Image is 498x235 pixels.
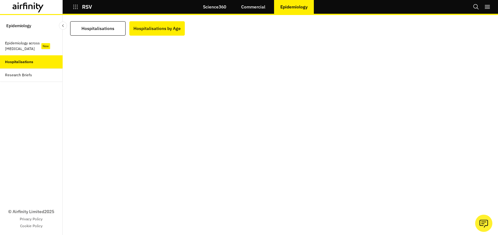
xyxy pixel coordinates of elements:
[82,4,92,10] p: RSV
[5,59,33,65] div: Hospitalisations
[20,223,43,229] a: Cookie Policy
[73,2,92,12] button: RSV
[133,24,181,33] div: Hospitalisations by Age
[280,4,308,9] p: Epidemiology
[41,43,50,49] div: New
[475,215,492,232] button: Ask our analysts
[5,40,43,52] div: Epidemiology across [MEDICAL_DATA]
[473,2,479,12] button: Search
[5,72,32,78] div: Research Briefs
[6,20,31,32] p: Epidemiology
[81,24,114,33] div: Hospitalisations
[20,216,43,222] a: Privacy Policy
[59,22,67,30] button: Close Sidebar
[8,208,54,215] p: © Airfinity Limited 2025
